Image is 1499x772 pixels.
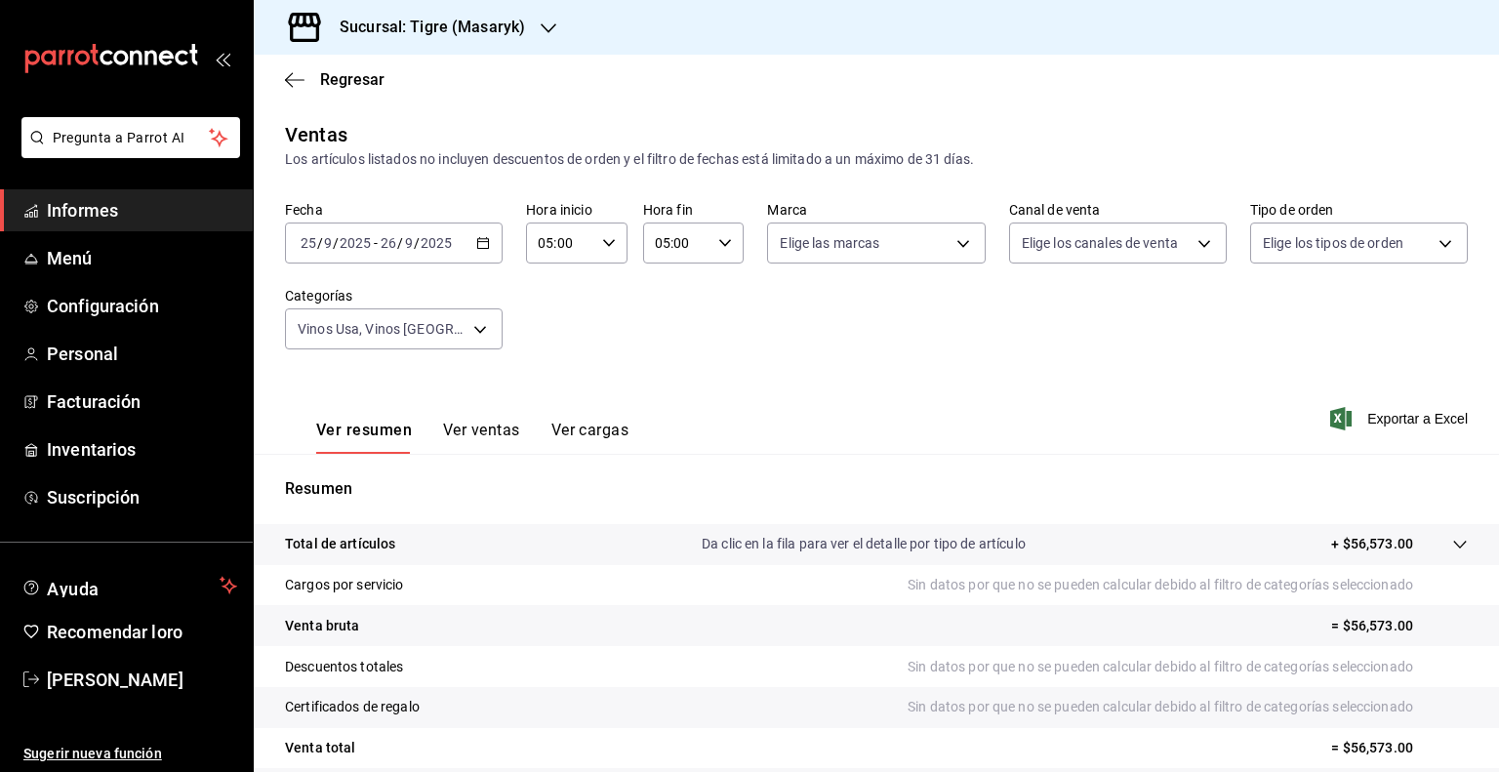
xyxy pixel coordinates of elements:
[551,421,629,439] font: Ver cargas
[404,235,414,251] input: --
[47,296,159,316] font: Configuración
[285,740,355,755] font: Venta total
[285,123,347,146] font: Ventas
[1331,618,1413,633] font: = $56,573.00
[908,699,1413,714] font: Sin datos por que no se pueden calcular debido al filtro de categorías seleccionado
[47,344,118,364] font: Personal
[643,202,693,218] font: Hora fin
[47,670,183,690] font: [PERSON_NAME]
[908,659,1413,674] font: Sin datos por que no se pueden calcular debido al filtro de categorías seleccionado
[215,51,230,66] button: abrir_cajón_menú
[767,202,807,218] font: Marca
[374,235,378,251] font: -
[1367,411,1468,427] font: Exportar a Excel
[47,248,93,268] font: Menú
[285,202,323,218] font: Fecha
[397,235,403,251] font: /
[285,536,395,551] font: Total de artículos
[317,235,323,251] font: /
[320,70,385,89] font: Regresar
[443,421,520,439] font: Ver ventas
[340,18,525,36] font: Sucursal: Tigre (Masaryk)
[285,479,352,498] font: Resumen
[1250,202,1334,218] font: Tipo de orden
[526,202,591,218] font: Hora inicio
[47,579,100,599] font: Ayuda
[1022,235,1178,251] font: Elige los canales de venta
[285,151,974,167] font: Los artículos listados no incluyen descuentos de orden y el filtro de fechas está limitado a un m...
[1334,407,1468,430] button: Exportar a Excel
[333,235,339,251] font: /
[300,235,317,251] input: --
[1009,202,1101,218] font: Canal de venta
[316,420,628,454] div: pestañas de navegación
[21,117,240,158] button: Pregunta a Parrot AI
[339,235,372,251] input: ----
[285,659,403,674] font: Descuentos totales
[47,487,140,508] font: Suscripción
[420,235,453,251] input: ----
[380,235,397,251] input: --
[47,622,182,642] font: Recomendar loro
[53,130,185,145] font: Pregunta a Parrot AI
[14,142,240,162] a: Pregunta a Parrot AI
[780,235,879,251] font: Elige las marcas
[323,235,333,251] input: --
[285,288,352,304] font: Categorías
[908,577,1413,592] font: Sin datos por que no se pueden calcular debido al filtro de categorías seleccionado
[1263,235,1403,251] font: Elige los tipos de orden
[285,577,404,592] font: Cargos por servicio
[1331,740,1413,755] font: = $56,573.00
[702,536,1026,551] font: Da clic en la fila para ver el detalle por tipo de artículo
[316,421,412,439] font: Ver resumen
[285,618,359,633] font: Venta bruta
[47,200,118,221] font: Informes
[285,699,420,714] font: Certificados de regalo
[414,235,420,251] font: /
[47,439,136,460] font: Inventarios
[285,70,385,89] button: Regresar
[1331,536,1413,551] font: + $56,573.00
[23,746,162,761] font: Sugerir nueva función
[47,391,141,412] font: Facturación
